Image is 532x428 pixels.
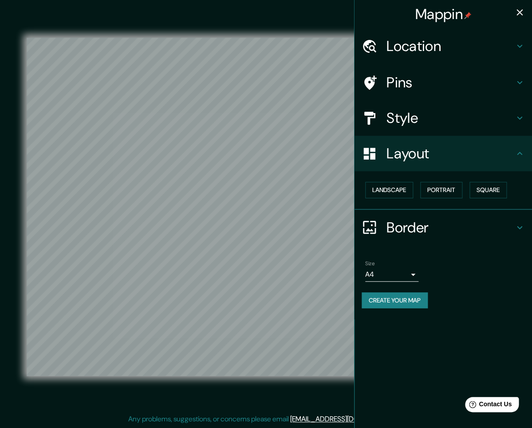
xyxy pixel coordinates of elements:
[469,182,507,198] button: Square
[386,74,514,91] h4: Pins
[420,182,462,198] button: Portrait
[365,267,418,282] div: A4
[355,65,532,100] div: Pins
[362,292,428,309] button: Create your map
[355,100,532,136] div: Style
[128,414,401,424] p: Any problems, suggestions, or concerns please email .
[464,12,471,19] img: pin-icon.png
[355,210,532,245] div: Border
[415,5,472,23] h4: Mappin
[27,38,505,376] canvas: Map
[386,37,514,55] h4: Location
[386,145,514,162] h4: Layout
[365,182,413,198] button: Landscape
[290,414,400,424] a: [EMAIL_ADDRESS][DOMAIN_NAME]
[365,259,374,267] label: Size
[453,393,522,418] iframe: Help widget launcher
[355,136,532,171] div: Layout
[386,219,514,236] h4: Border
[355,28,532,64] div: Location
[386,109,514,127] h4: Style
